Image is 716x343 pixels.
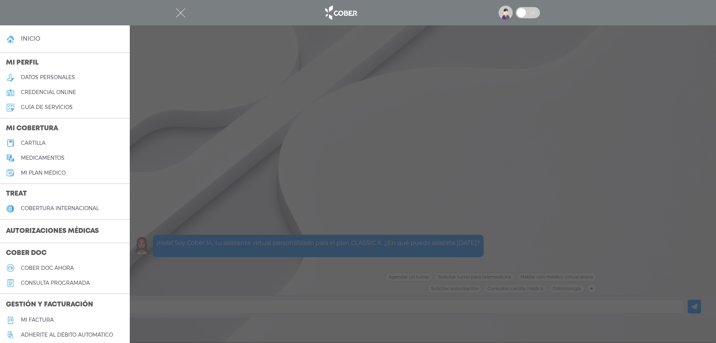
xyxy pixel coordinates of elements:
h5: credencial online [21,89,76,96]
h5: consulta programada [21,280,90,286]
h5: cobertura internacional [21,205,99,212]
h5: medicamentos [21,155,65,161]
h5: Adherite al débito automático [21,332,113,338]
h5: Cober doc ahora [21,265,74,271]
h5: Mi factura [21,317,54,323]
h5: cartilla [21,140,45,146]
h5: guía de servicios [21,104,73,110]
h5: Mi plan médico [21,170,66,176]
img: logo_cober_home-white.png [321,4,360,22]
h5: datos personales [21,74,75,81]
h4: inicio [21,35,40,42]
img: Cober_menu-close-white.svg [176,8,185,18]
img: profile-placeholder.svg [499,6,513,20]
